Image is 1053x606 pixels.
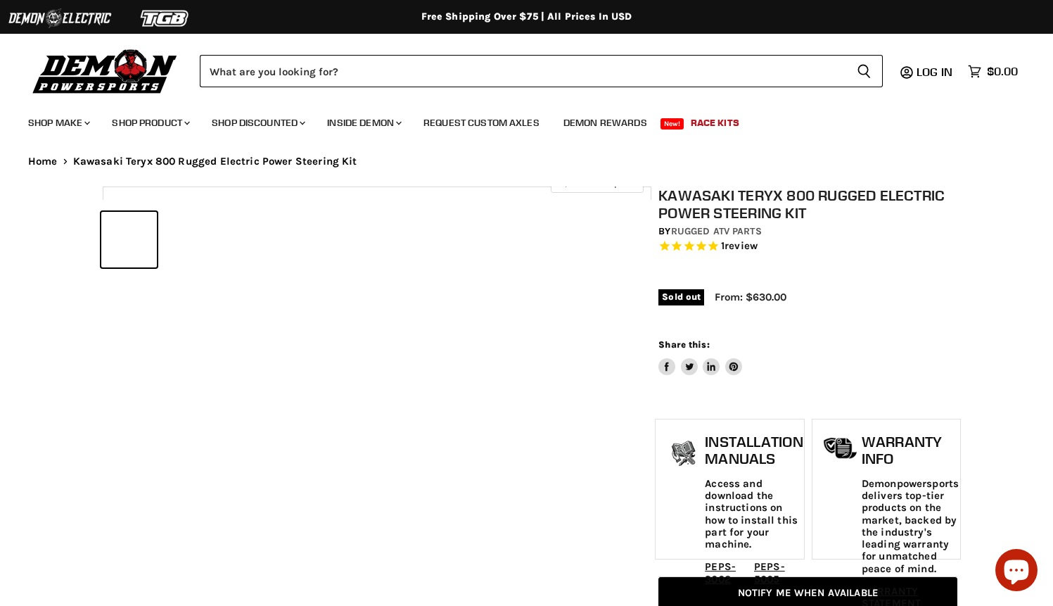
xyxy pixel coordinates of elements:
[658,224,957,239] div: by
[7,5,113,32] img: Demon Electric Logo 2
[658,339,709,350] span: Share this:
[201,108,314,137] a: Shop Discounted
[200,55,845,87] input: Search
[705,434,803,467] h1: Installation Manuals
[666,437,701,472] img: install_manual-icon.png
[845,55,883,87] button: Search
[658,289,704,305] span: Sold out
[917,65,952,79] span: Log in
[725,240,758,253] span: review
[113,5,218,32] img: TGB Logo 2
[200,55,883,87] form: Product
[961,61,1025,82] a: $0.00
[553,108,658,137] a: Demon Rewards
[28,46,182,96] img: Demon Powersports
[910,65,961,78] a: Log in
[18,108,98,137] a: Shop Make
[18,103,1014,137] ul: Main menu
[28,156,58,168] a: Home
[862,434,959,467] h1: Warranty Info
[987,65,1018,78] span: $0.00
[705,560,736,585] a: PEPS-3002
[101,108,198,137] a: Shop Product
[823,437,858,459] img: warranty-icon.png
[658,339,742,376] aside: Share this:
[73,156,357,168] span: Kawasaki Teryx 800 Rugged Electric Power Steering Kit
[671,225,762,237] a: Rugged ATV Parts
[715,291,786,303] span: From: $630.00
[991,549,1042,595] inbox-online-store-chat: Shopify online store chat
[754,560,785,585] a: PEPS-5005
[658,187,957,222] h1: Kawasaki Teryx 800 Rugged Electric Power Steering Kit
[658,239,957,254] span: Rated 5.0 out of 5 stars 1 reviews
[558,177,636,188] span: Click to expand
[413,108,550,137] a: Request Custom Axles
[317,108,410,137] a: Inside Demon
[862,478,959,575] p: Demonpowersports delivers top-tier products on the market, backed by the industry's leading warra...
[660,118,684,130] span: New!
[705,478,803,551] p: Access and download the instructions on how to install this part for your machine.
[101,212,157,267] button: IMAGE thumbnail
[721,240,758,253] span: 1 reviews
[680,108,750,137] a: Race Kits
